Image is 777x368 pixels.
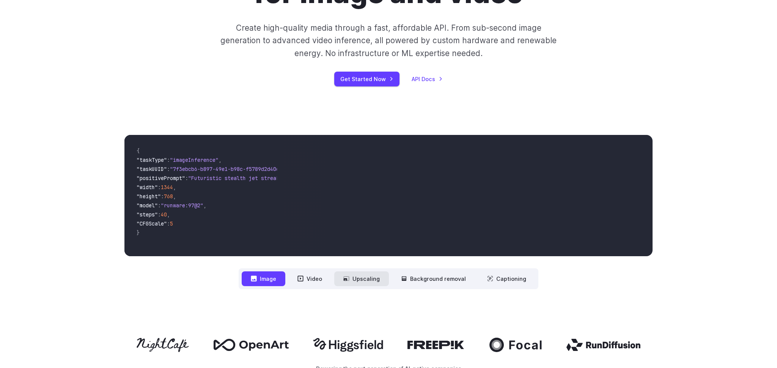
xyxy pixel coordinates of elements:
[137,202,158,209] span: "model"
[334,72,400,86] a: Get Started Now
[137,184,158,191] span: "width"
[137,175,185,182] span: "positivePrompt"
[137,193,161,200] span: "height"
[478,271,535,286] button: Captioning
[170,220,173,227] span: 5
[164,193,173,200] span: 768
[161,211,167,218] span: 40
[167,157,170,163] span: :
[158,211,161,218] span: :
[137,157,167,163] span: "taskType"
[137,166,167,172] span: "taskUUID"
[167,220,170,227] span: :
[137,220,167,227] span: "CFGScale"
[392,271,475,286] button: Background removal
[158,202,161,209] span: :
[185,175,188,182] span: :
[161,193,164,200] span: :
[161,184,173,191] span: 1344
[170,166,285,172] span: "7f3ebcb6-b897-49e1-b98c-f5789d2d40d7"
[158,184,161,191] span: :
[220,22,558,60] p: Create high-quality media through a fast, affordable API. From sub-second image generation to adv...
[188,175,464,182] span: "Futuristic stealth jet streaking through a neon-lit cityscape with glowing purple exhaust"
[137,211,158,218] span: "steps"
[137,147,140,154] span: {
[288,271,331,286] button: Video
[173,184,176,191] span: ,
[137,229,140,236] span: }
[242,271,285,286] button: Image
[412,75,443,83] a: API Docs
[170,157,219,163] span: "imageInference"
[173,193,176,200] span: ,
[167,211,170,218] span: ,
[219,157,222,163] span: ,
[203,202,206,209] span: ,
[167,166,170,172] span: :
[161,202,203,209] span: "runware:97@2"
[334,271,389,286] button: Upscaling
